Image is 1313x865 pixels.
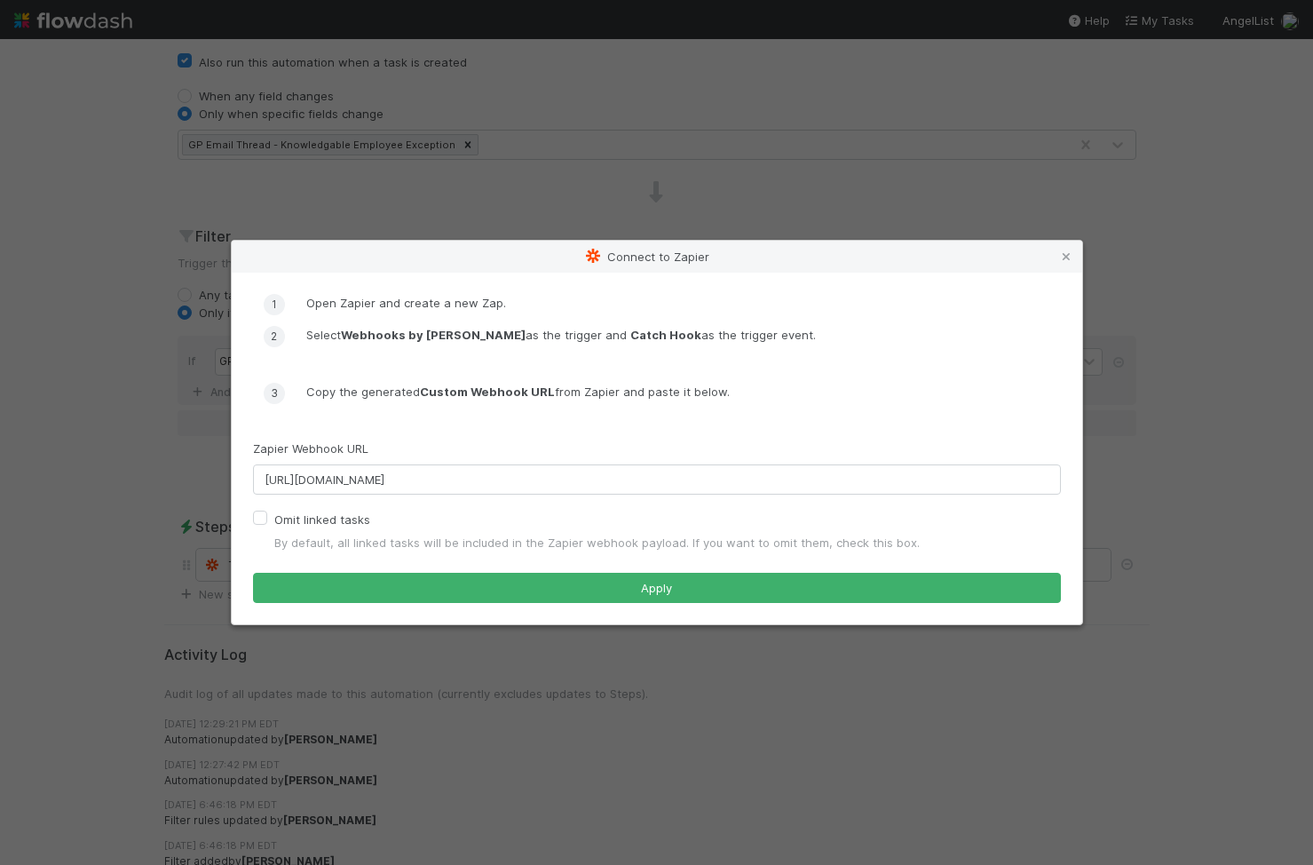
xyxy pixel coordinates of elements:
[253,440,368,457] label: Zapier Webhook URL
[264,294,1061,312] li: Open Zapier and create a new Zap.
[630,328,701,342] strong: Catch Hook
[274,534,1061,552] div: By default, all linked tasks will be included in the Zapier webhook payload. If you want to omit ...
[253,464,1061,495] input: https://hooks.zapier.com/hooks/catch/
[232,241,1082,273] div: Connect to Zapier
[264,383,1061,425] li: Copy the generated from Zapier and paste it below.
[274,509,370,530] label: Omit linked tasks
[253,573,1061,603] button: Apply
[420,385,555,399] strong: Custom Webhook URL
[264,326,1061,369] li: Select as the trigger and as the trigger event.
[341,328,526,342] strong: Webhooks by [PERSON_NAME]
[586,249,600,263] img: zapier-logo-6a0a5e15dd7e324a8df7.svg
